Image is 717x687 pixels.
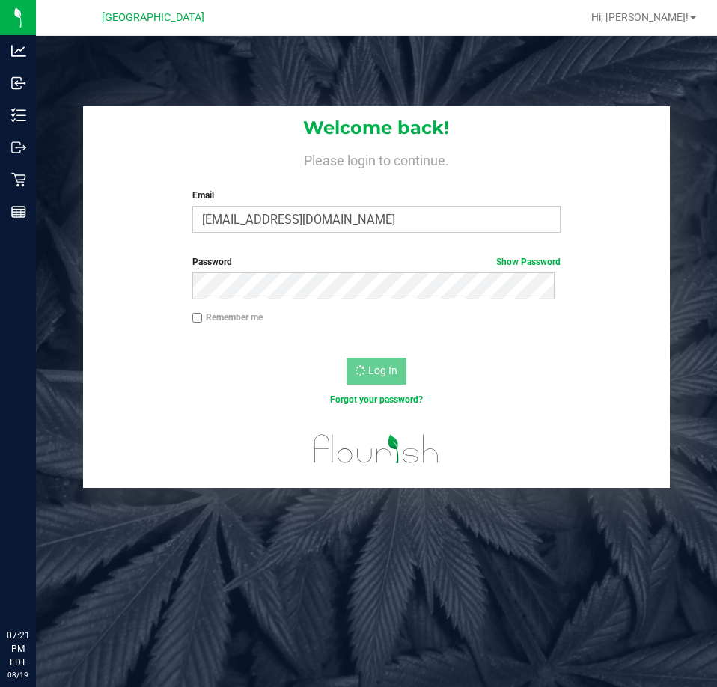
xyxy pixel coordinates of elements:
a: Forgot your password? [330,394,423,405]
inline-svg: Outbound [11,140,26,155]
label: Email [192,189,561,202]
inline-svg: Inbound [11,76,26,91]
button: Log In [347,358,406,385]
span: Log In [368,364,397,376]
h4: Please login to continue. [83,150,669,168]
a: Show Password [496,257,561,267]
span: Password [192,257,232,267]
inline-svg: Inventory [11,108,26,123]
inline-svg: Reports [11,204,26,219]
inline-svg: Analytics [11,43,26,58]
img: flourish_logo.svg [303,422,450,476]
span: Hi, [PERSON_NAME]! [591,11,689,23]
label: Remember me [192,311,263,324]
input: Remember me [192,313,203,323]
h1: Welcome back! [83,118,669,138]
span: [GEOGRAPHIC_DATA] [102,11,204,24]
p: 07:21 PM EDT [7,629,29,669]
inline-svg: Retail [11,172,26,187]
p: 08/19 [7,669,29,680]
